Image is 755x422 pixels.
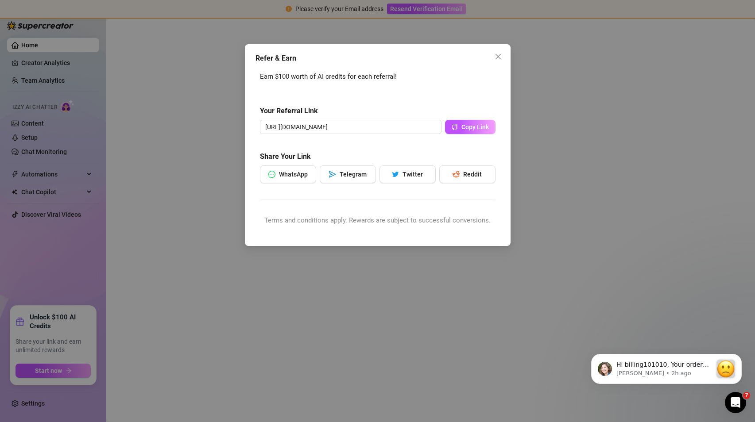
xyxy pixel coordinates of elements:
iframe: Intercom notifications message [578,336,755,398]
span: twitter [392,171,399,178]
button: Close [491,50,505,64]
div: Terms and conditions apply. Rewards are subject to successful conversions. [260,215,496,226]
span: reddit [453,171,460,178]
h5: Your Referral Link [260,106,496,116]
h5: Share Your Link [260,151,496,162]
span: send [329,171,336,178]
span: Telegram [340,171,367,178]
span: 7 [743,392,750,399]
button: sendTelegram [320,165,376,183]
button: redditReddit [439,165,496,183]
span: Reddit [463,171,482,178]
iframe: Intercom live chat [725,392,746,413]
span: message [268,171,275,178]
button: twitterTwitter [379,165,436,183]
span: Copy Link [461,123,489,130]
span: WhatsApp [279,171,308,178]
div: Earn $100 worth of AI credits for each referral! [260,72,496,82]
div: Refer & Earn [256,53,500,64]
span: close [495,53,502,60]
span: Close [491,53,505,60]
button: messageWhatsApp [260,165,316,183]
span: Twitter [403,171,423,178]
button: Copy Link [445,120,496,134]
span: copy [452,124,458,130]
